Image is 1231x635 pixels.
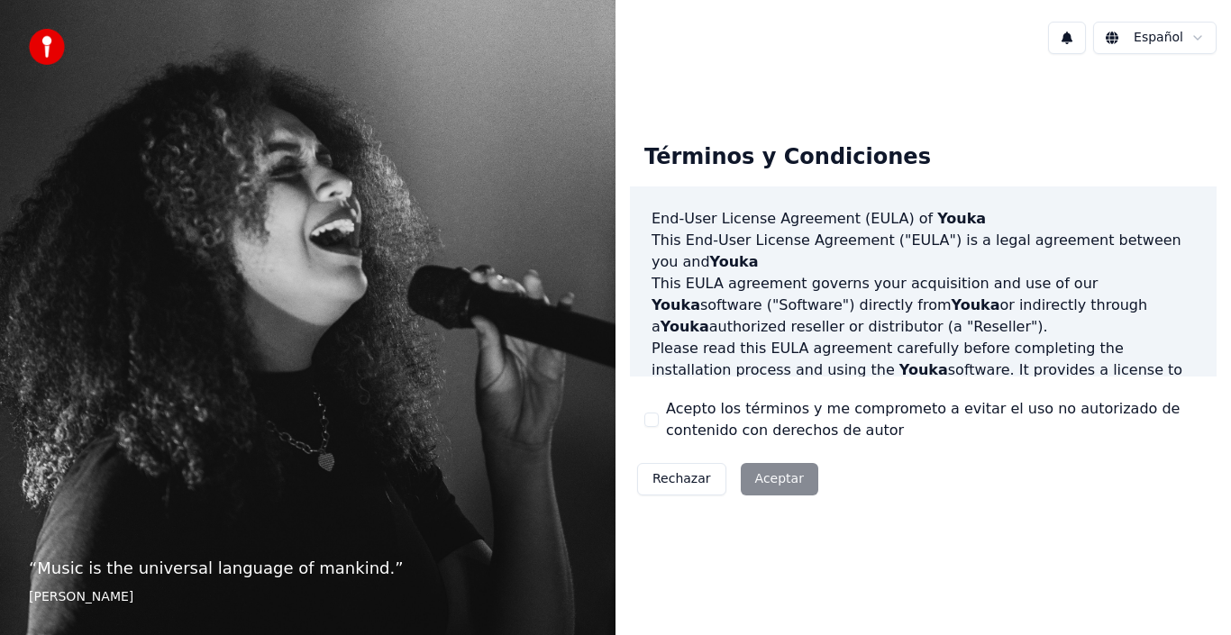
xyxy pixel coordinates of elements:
[630,129,945,186] div: Términos y Condiciones
[952,296,1000,313] span: Youka
[652,230,1195,273] p: This End-User License Agreement ("EULA") is a legal agreement between you and
[899,361,948,378] span: Youka
[29,29,65,65] img: youka
[937,210,986,227] span: Youka
[710,253,759,270] span: Youka
[652,338,1195,424] p: Please read this EULA agreement carefully before completing the installation process and using th...
[637,463,726,495] button: Rechazar
[661,318,709,335] span: Youka
[29,556,587,581] p: “ Music is the universal language of mankind. ”
[652,296,700,313] span: Youka
[666,398,1202,441] label: Acepto los términos y me comprometo a evitar el uso no autorizado de contenido con derechos de autor
[652,273,1195,338] p: This EULA agreement governs your acquisition and use of our software ("Software") directly from o...
[29,588,587,606] footer: [PERSON_NAME]
[652,208,1195,230] h3: End-User License Agreement (EULA) of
